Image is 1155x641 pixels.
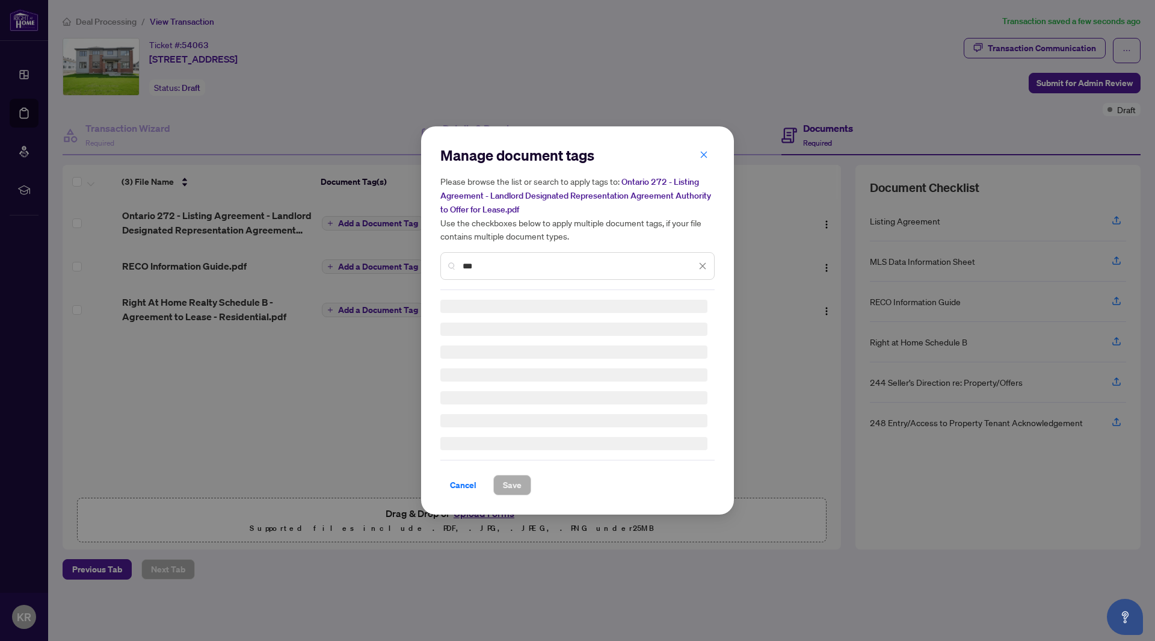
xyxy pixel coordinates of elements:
[1107,599,1143,635] button: Open asap
[440,475,486,495] button: Cancel
[698,262,707,270] span: close
[440,175,715,243] h5: Please browse the list or search to apply tags to: Use the checkboxes below to apply multiple doc...
[700,150,708,159] span: close
[450,475,476,495] span: Cancel
[493,475,531,495] button: Save
[440,176,711,215] span: Ontario 272 - Listing Agreement - Landlord Designated Representation Agreement Authority to Offer...
[440,146,715,165] h2: Manage document tags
